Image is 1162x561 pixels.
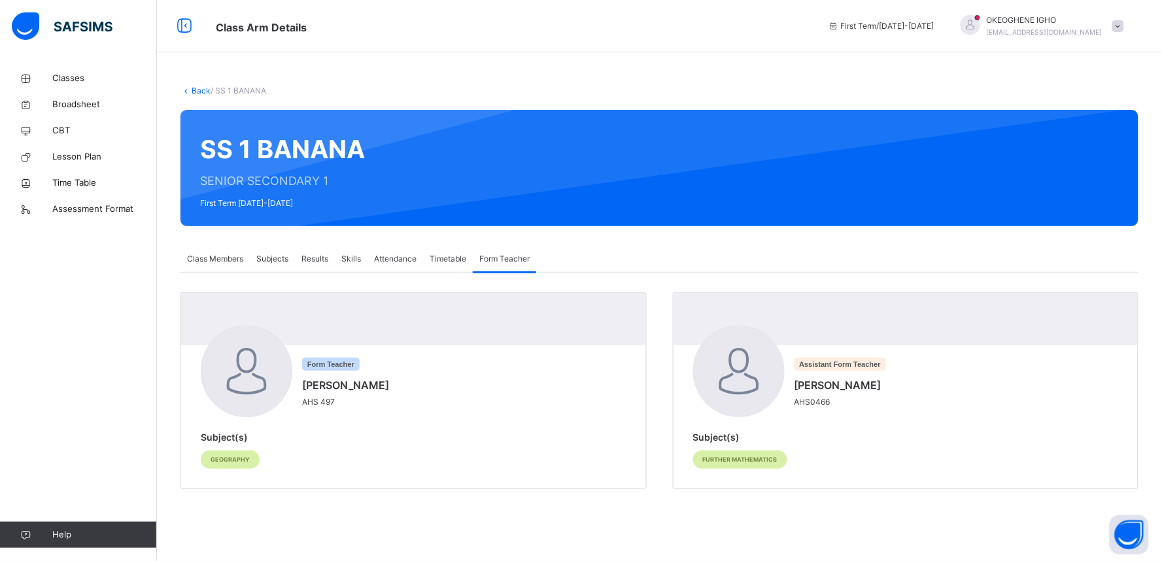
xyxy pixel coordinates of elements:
[52,124,157,137] span: CBT
[12,12,112,40] img: safsims
[52,203,157,216] span: Assessment Format
[302,377,389,393] span: [PERSON_NAME]
[211,86,266,95] span: / SS 1 BANANA
[374,253,417,265] span: Attendance
[52,72,157,85] span: Classes
[987,28,1102,36] span: [EMAIL_ADDRESS][DOMAIN_NAME]
[52,98,157,111] span: Broadsheet
[341,253,361,265] span: Skills
[693,432,740,443] span: Subject(s)
[302,358,360,371] span: Form Teacher
[430,253,466,265] span: Timetable
[302,396,396,408] span: AHS 497
[192,86,211,95] a: Back
[479,253,530,265] span: Form Teacher
[256,253,288,265] span: Subjects
[987,14,1102,26] span: OKEOGHENE IGHO
[795,377,881,393] span: [PERSON_NAME]
[301,253,328,265] span: Results
[795,396,888,408] span: AHS0466
[211,455,250,464] span: GEOGRAPHY
[703,455,778,464] span: FURTHER MATHEMATICS
[187,253,243,265] span: Class Members
[201,432,248,443] span: Subject(s)
[1110,515,1149,554] button: Open asap
[52,177,157,190] span: Time Table
[795,358,887,371] span: Assistant Form Teacher
[52,528,156,541] span: Help
[948,14,1131,38] div: OKEOGHENEIGHO
[216,21,307,34] span: Class Arm Details
[828,20,934,32] span: session/term information
[52,150,157,163] span: Lesson Plan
